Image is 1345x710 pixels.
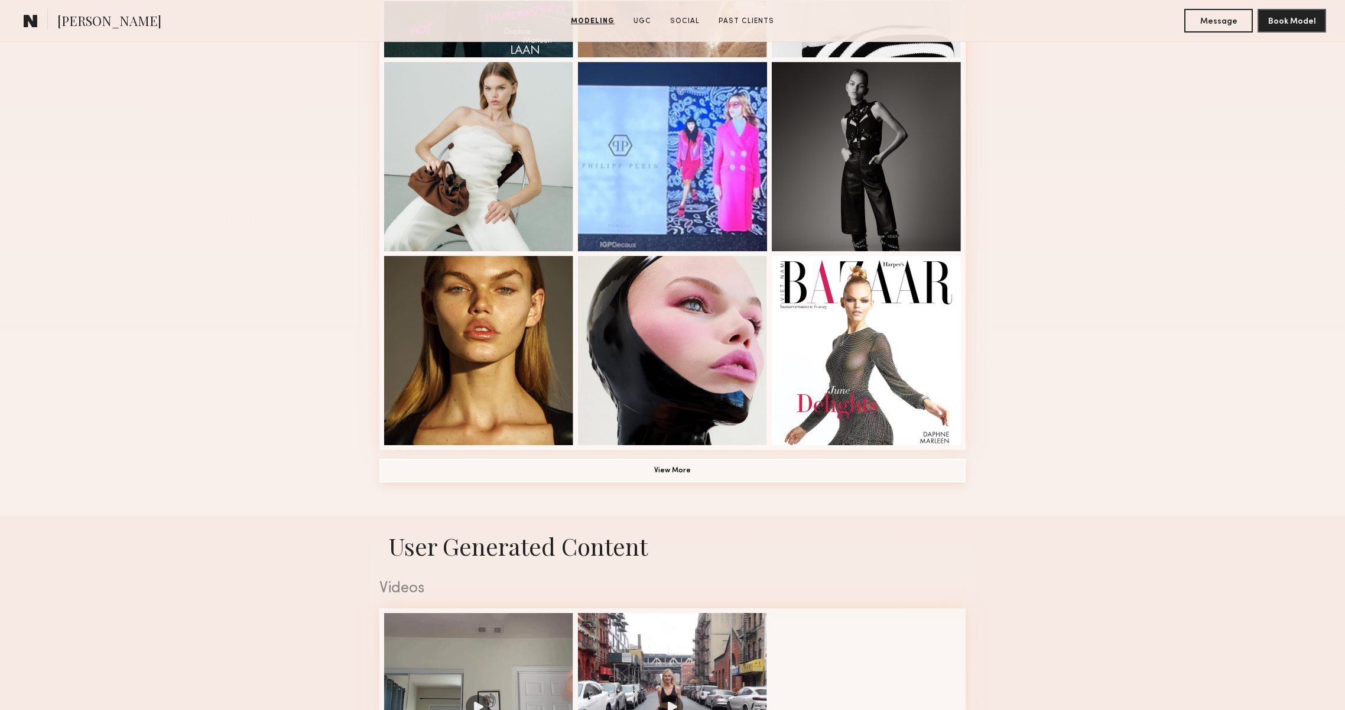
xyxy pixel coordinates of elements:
a: Past Clients [714,16,779,27]
a: Book Model [1258,15,1326,25]
a: Modeling [566,16,619,27]
button: View More [379,459,966,482]
div: Videos [379,581,966,596]
button: Book Model [1258,9,1326,33]
span: [PERSON_NAME] [57,12,161,33]
button: Message [1184,9,1253,33]
a: UGC [629,16,656,27]
h1: User Generated Content [370,530,975,562]
a: Social [665,16,704,27]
